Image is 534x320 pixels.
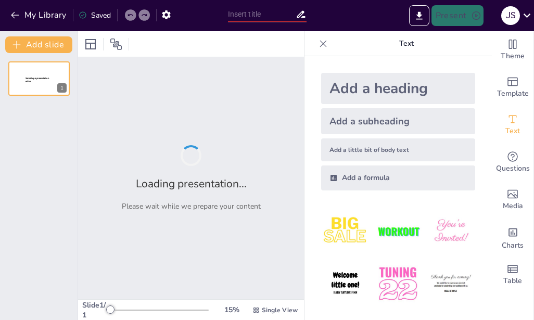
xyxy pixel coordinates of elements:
[110,38,122,50] span: Position
[492,31,533,69] div: Change the overall theme
[321,108,475,134] div: Add a subheading
[492,69,533,106] div: Add ready made slides
[492,106,533,144] div: Add text boxes
[501,5,520,26] button: J S
[321,260,370,308] img: 4.jpeg
[492,144,533,181] div: Get real-time input from your audience
[496,163,530,174] span: Questions
[503,200,523,212] span: Media
[26,77,49,83] span: Sendsteps presentation editor
[321,73,475,104] div: Add a heading
[374,207,422,255] img: 2.jpeg
[492,181,533,219] div: Add images, graphics, shapes or video
[57,83,67,93] div: 1
[503,275,522,287] span: Table
[427,260,475,308] img: 6.jpeg
[431,5,484,26] button: Present
[409,5,429,26] button: Export to PowerPoint
[505,125,520,137] span: Text
[374,260,422,308] img: 5.jpeg
[8,7,71,23] button: My Library
[427,207,475,255] img: 3.jpeg
[492,219,533,256] div: Add charts and graphs
[5,36,72,53] button: Add slide
[228,7,296,22] input: Insert title
[502,240,524,251] span: Charts
[122,201,261,211] p: Please wait while we prepare your content
[136,176,247,191] h2: Loading presentation...
[79,10,111,20] div: Saved
[501,50,525,62] span: Theme
[501,6,520,25] div: J S
[497,88,529,99] span: Template
[82,300,109,320] div: Slide 1 / 1
[219,305,244,315] div: 15 %
[8,61,70,96] div: 1
[82,36,99,53] div: Layout
[492,256,533,293] div: Add a table
[262,306,298,314] span: Single View
[321,165,475,190] div: Add a formula
[321,138,475,161] div: Add a little bit of body text
[321,207,370,255] img: 1.jpeg
[332,31,481,56] p: Text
